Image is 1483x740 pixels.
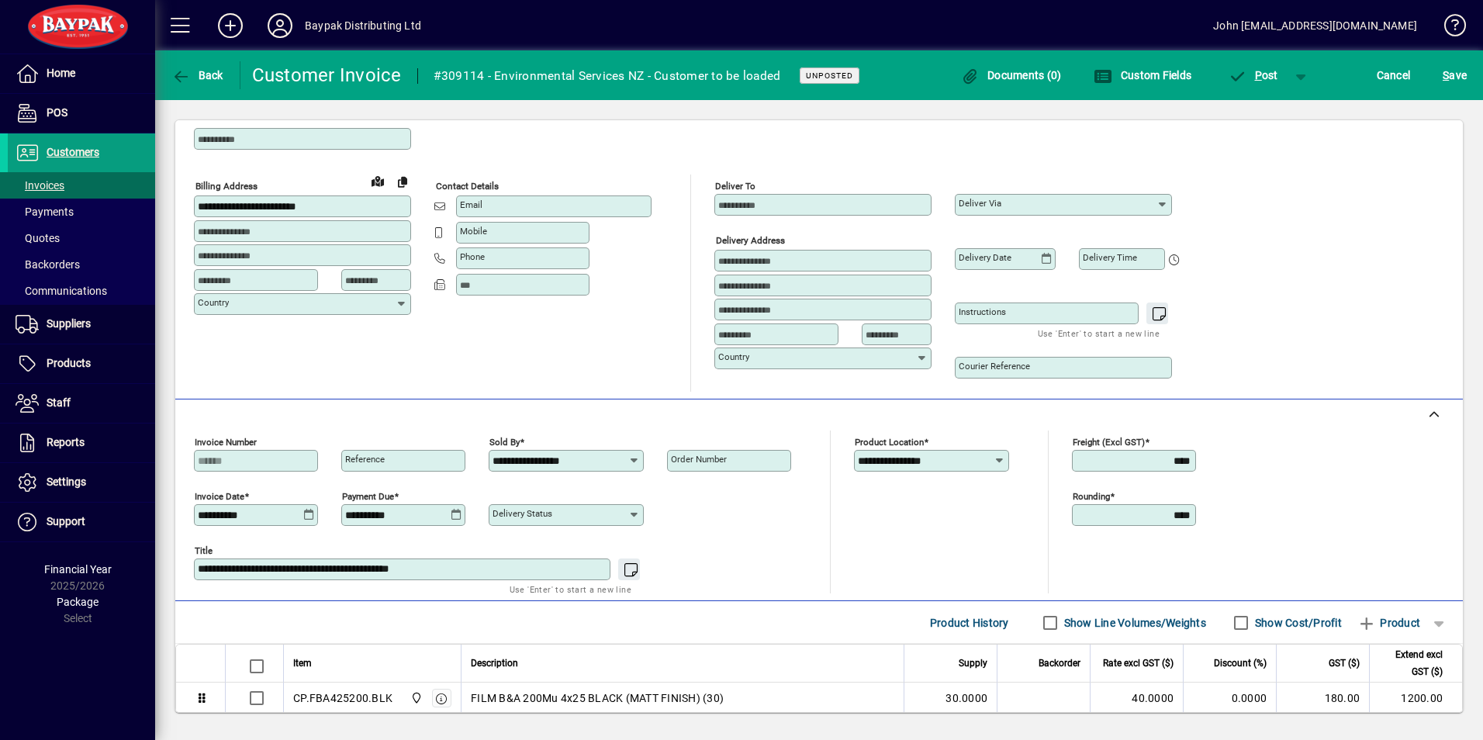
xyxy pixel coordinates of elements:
[44,563,112,576] span: Financial Year
[390,169,415,194] button: Copy to Delivery address
[1038,324,1160,342] mat-hint: Use 'Enter' to start a new line
[345,454,385,465] mat-label: Reference
[1255,69,1262,81] span: P
[806,71,853,81] span: Unposted
[47,357,91,369] span: Products
[959,655,987,672] span: Supply
[8,225,155,251] a: Quotes
[1433,3,1464,54] a: Knowledge Base
[365,168,390,193] a: View on map
[255,12,305,40] button: Profile
[47,67,75,79] span: Home
[1083,252,1137,263] mat-label: Delivery time
[1369,683,1462,714] td: 1200.00
[434,64,781,88] div: #309114 - Environmental Services NZ - Customer to be loaded
[1350,609,1428,637] button: Product
[1090,61,1195,89] button: Custom Fields
[959,252,1011,263] mat-label: Delivery date
[718,351,749,362] mat-label: Country
[1213,13,1417,38] div: John [EMAIL_ADDRESS][DOMAIN_NAME]
[8,344,155,383] a: Products
[959,198,1001,209] mat-label: Deliver via
[8,54,155,93] a: Home
[961,69,1062,81] span: Documents (0)
[855,437,924,448] mat-label: Product location
[47,317,91,330] span: Suppliers
[1094,69,1191,81] span: Custom Fields
[715,181,755,192] mat-label: Deliver To
[47,106,67,119] span: POS
[1228,69,1278,81] span: ost
[1214,655,1267,672] span: Discount (%)
[1443,69,1449,81] span: S
[1377,63,1411,88] span: Cancel
[489,437,520,448] mat-label: Sold by
[1073,437,1145,448] mat-label: Freight (excl GST)
[16,258,80,271] span: Backorders
[8,199,155,225] a: Payments
[1252,615,1342,631] label: Show Cost/Profit
[8,278,155,304] a: Communications
[1039,655,1080,672] span: Backorder
[168,61,227,89] button: Back
[959,306,1006,317] mat-label: Instructions
[1103,655,1174,672] span: Rate excl GST ($)
[8,305,155,344] a: Suppliers
[252,63,402,88] div: Customer Invoice
[8,384,155,423] a: Staff
[16,206,74,218] span: Payments
[957,61,1066,89] button: Documents (0)
[198,297,229,308] mat-label: Country
[16,179,64,192] span: Invoices
[1439,61,1471,89] button: Save
[460,199,482,210] mat-label: Email
[16,232,60,244] span: Quotes
[8,424,155,462] a: Reports
[493,508,552,519] mat-label: Delivery status
[1220,61,1286,89] button: Post
[8,94,155,133] a: POS
[945,690,987,706] span: 30.0000
[1379,646,1443,680] span: Extend excl GST ($)
[460,251,485,262] mat-label: Phone
[1100,690,1174,706] div: 40.0000
[1443,63,1467,88] span: ave
[16,285,107,297] span: Communications
[195,437,257,448] mat-label: Invoice number
[195,491,244,502] mat-label: Invoice date
[1276,683,1369,714] td: 180.00
[57,596,99,608] span: Package
[930,610,1009,635] span: Product History
[47,436,85,448] span: Reports
[1061,615,1206,631] label: Show Line Volumes/Weights
[1357,610,1420,635] span: Product
[342,491,394,502] mat-label: Payment due
[471,690,724,706] span: FILM B&A 200Mu 4x25 BLACK (MATT FINISH) (30)
[195,545,213,556] mat-label: Title
[305,13,421,38] div: Baypak Distributing Ltd
[293,690,392,706] div: CP.FBA425200.BLK
[1073,491,1110,502] mat-label: Rounding
[460,226,487,237] mat-label: Mobile
[293,655,312,672] span: Item
[47,146,99,158] span: Customers
[959,361,1030,372] mat-label: Courier Reference
[1329,655,1360,672] span: GST ($)
[471,655,518,672] span: Description
[47,515,85,527] span: Support
[47,396,71,409] span: Staff
[671,454,727,465] mat-label: Order number
[1183,683,1276,714] td: 0.0000
[510,580,631,598] mat-hint: Use 'Enter' to start a new line
[924,609,1015,637] button: Product History
[47,475,86,488] span: Settings
[8,251,155,278] a: Backorders
[8,172,155,199] a: Invoices
[8,503,155,541] a: Support
[8,463,155,502] a: Settings
[155,61,240,89] app-page-header-button: Back
[1373,61,1415,89] button: Cancel
[406,690,424,707] span: Baypak - Onekawa
[206,12,255,40] button: Add
[171,69,223,81] span: Back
